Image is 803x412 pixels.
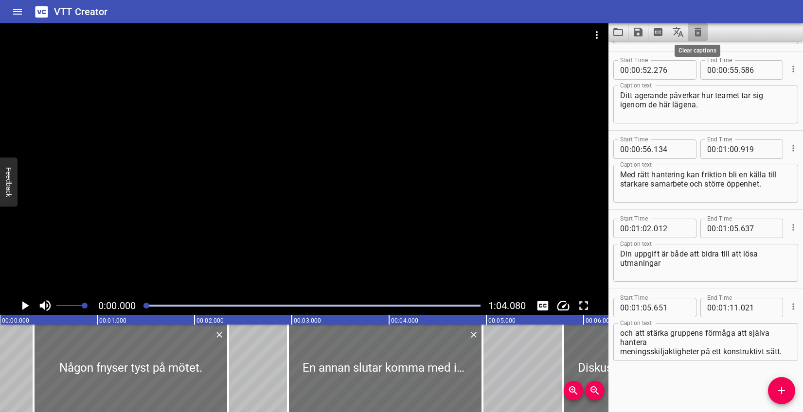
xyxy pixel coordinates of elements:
[620,219,629,238] input: 00
[629,60,631,80] span: :
[620,298,629,317] input: 00
[707,60,716,80] input: 00
[608,23,628,41] button: Load captions from file
[741,298,776,317] input: 021
[718,298,728,317] input: 01
[741,60,776,80] input: 586
[728,298,730,317] span: :
[642,60,652,80] input: 52
[728,139,730,159] span: :
[143,305,481,307] div: Play progress
[16,296,34,315] button: Play/Pause
[652,219,654,238] span: .
[213,328,226,341] button: Delete
[739,219,741,238] span: .
[716,298,718,317] span: :
[586,317,613,324] text: 00:06.000
[99,317,126,324] text: 00:01.000
[620,170,791,198] textarea: Med rätt hantering kan friktion bli en källa till starkare samarbete och större öppenhet.
[787,300,800,313] button: Cue Options
[730,219,739,238] input: 05
[82,303,88,309] span: Set video volume
[741,139,776,159] input: 919
[54,4,108,19] h6: VTT Creator
[36,296,54,315] button: Toggle mute
[730,60,739,80] input: 55
[641,298,642,317] span: :
[488,300,526,311] span: Video Duration
[787,294,798,319] div: Cue Options
[631,60,641,80] input: 00
[554,296,572,315] button: Change Playback Speed
[707,139,716,159] input: 00
[668,23,688,41] button: Translate captions
[585,23,608,47] button: Video Options
[730,298,739,317] input: 11
[652,139,654,159] span: .
[787,215,798,240] div: Cue Options
[98,300,136,311] span: Current Time
[716,219,718,238] span: :
[631,298,641,317] input: 01
[631,219,641,238] input: 01
[768,377,795,404] button: Add Cue
[628,23,648,41] button: Save captions to file
[488,317,516,324] text: 00:05.000
[718,219,728,238] input: 01
[716,60,718,80] span: :
[641,219,642,238] span: :
[718,139,728,159] input: 01
[554,296,572,315] div: Playback Speed
[787,136,798,161] div: Cue Options
[620,91,791,119] textarea: Ditt agerande påverkar hur teamet tar sig igenom de här lägena.
[728,219,730,238] span: :
[654,60,689,80] input: 276
[574,296,593,315] div: Toggle Full Screen
[574,296,593,315] button: Toggle fullscreen
[787,142,800,154] button: Cue Options
[213,328,224,341] div: Delete Cue
[534,296,552,315] button: Toggle captions
[654,298,689,317] input: 651
[688,23,708,41] button: Clear captions
[620,139,629,159] input: 00
[2,317,29,324] text: 00:00.000
[642,298,652,317] input: 05
[620,60,629,80] input: 00
[716,139,718,159] span: :
[629,298,631,317] span: :
[739,139,741,159] span: .
[730,139,739,159] input: 00
[294,317,321,324] text: 00:03.000
[196,317,224,324] text: 00:02.000
[641,60,642,80] span: :
[739,298,741,317] span: .
[707,298,716,317] input: 00
[534,296,552,315] div: Hide/Show Captions
[631,139,641,159] input: 00
[467,328,480,341] button: Delete
[629,139,631,159] span: :
[654,219,689,238] input: 012
[739,60,741,80] span: .
[654,139,689,159] input: 134
[787,63,800,75] button: Cue Options
[391,317,418,324] text: 00:04.000
[585,381,605,400] button: Zoom Out
[564,381,583,400] button: Zoom In
[629,219,631,238] span: :
[707,219,716,238] input: 00
[787,221,800,234] button: Cue Options
[620,328,791,356] textarea: och att stärka gruppens förmåga att själva hantera meningsskiljaktigheter på ett konstruktivt sätt.
[741,219,776,238] input: 637
[642,139,652,159] input: 56
[728,60,730,80] span: :
[642,219,652,238] input: 02
[787,56,798,82] div: Cue Options
[641,139,642,159] span: :
[620,249,791,277] textarea: Din uppgift är både att bidra till att lösa utmaningar
[648,23,668,41] button: Extract captions from video
[652,298,654,317] span: .
[718,60,728,80] input: 00
[652,60,654,80] span: .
